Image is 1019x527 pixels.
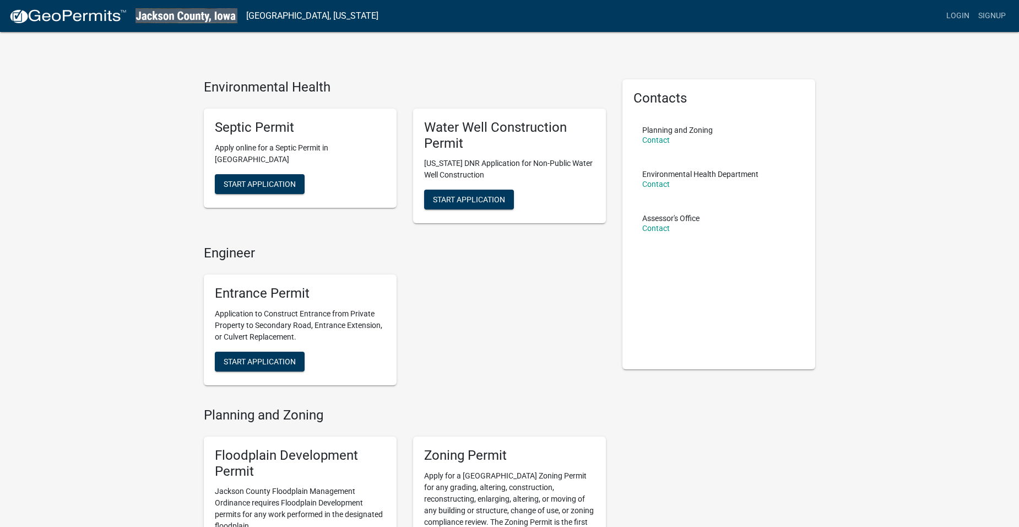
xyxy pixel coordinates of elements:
[215,174,305,194] button: Start Application
[215,142,386,165] p: Apply online for a Septic Permit in [GEOGRAPHIC_DATA]
[424,448,595,464] h5: Zoning Permit
[642,214,700,222] p: Assessor's Office
[642,126,713,134] p: Planning and Zoning
[246,7,378,25] a: [GEOGRAPHIC_DATA], [US_STATE]
[224,357,296,365] span: Start Application
[215,352,305,372] button: Start Application
[433,195,505,204] span: Start Application
[942,6,974,26] a: Login
[215,308,386,343] p: Application to Construct Entrance from Private Property to Secondary Road, Entrance Extension, or...
[215,448,386,480] h5: Floodplain Development Permit
[642,136,670,144] a: Contact
[633,90,804,106] h5: Contacts
[204,407,606,423] h4: Planning and Zoning
[215,120,386,136] h5: Septic Permit
[642,224,670,233] a: Contact
[224,179,296,188] span: Start Application
[424,120,595,152] h5: Water Well Construction Permit
[424,190,514,209] button: Start Application
[974,6,1010,26] a: Signup
[215,286,386,302] h5: Entrance Permit
[424,158,595,181] p: [US_STATE] DNR Application for Non-Public Water Well Construction
[204,245,606,261] h4: Engineer
[204,79,606,95] h4: Environmental Health
[642,180,670,189] a: Contact
[135,8,237,23] img: Jackson County, Iowa
[642,170,758,178] p: Environmental Health Department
